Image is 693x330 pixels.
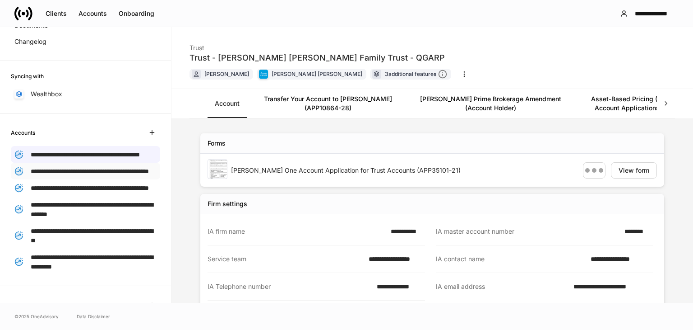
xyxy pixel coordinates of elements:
[11,301,40,310] h6: Firm Forms
[204,70,249,78] div: [PERSON_NAME]
[73,6,113,21] button: Accounts
[189,38,445,52] div: Trust
[272,70,362,78] div: [PERSON_NAME] [PERSON_NAME]
[385,70,447,79] div: 3 additional features
[208,227,385,236] div: IA firm name
[11,128,35,137] h6: Accounts
[436,282,568,292] div: IA email address
[436,227,619,236] div: IA master account number
[189,52,445,63] div: Trust - [PERSON_NAME] [PERSON_NAME] Family Trust - QGARP
[611,162,657,179] button: View form
[208,255,363,264] div: Service team
[46,10,67,17] div: Clients
[31,90,62,99] p: Wealthbox
[259,70,268,79] img: charles-schwab-BFYFdbvS.png
[14,313,59,320] span: © 2025 OneAdvisory
[113,6,160,21] button: Onboarding
[208,199,247,208] div: Firm settings
[208,89,247,118] a: Account
[208,139,226,148] div: Forms
[436,255,585,264] div: IA contact name
[79,10,107,17] div: Accounts
[247,89,409,118] a: Transfer Your Account to [PERSON_NAME] (APP10864-28)
[231,166,576,175] div: [PERSON_NAME] One Account Application for Trust Accounts (APP35101-21)
[40,6,73,21] button: Clients
[14,37,46,46] p: Changelog
[208,282,371,291] div: IA Telephone number
[409,89,572,118] a: [PERSON_NAME] Prime Brokerage Amendment (Account Holder)
[77,313,110,320] a: Data Disclaimer
[11,86,160,102] a: Wealthbox
[11,72,44,80] h6: Syncing with
[11,33,160,50] a: Changelog
[119,10,154,17] div: Onboarding
[619,167,649,174] div: View form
